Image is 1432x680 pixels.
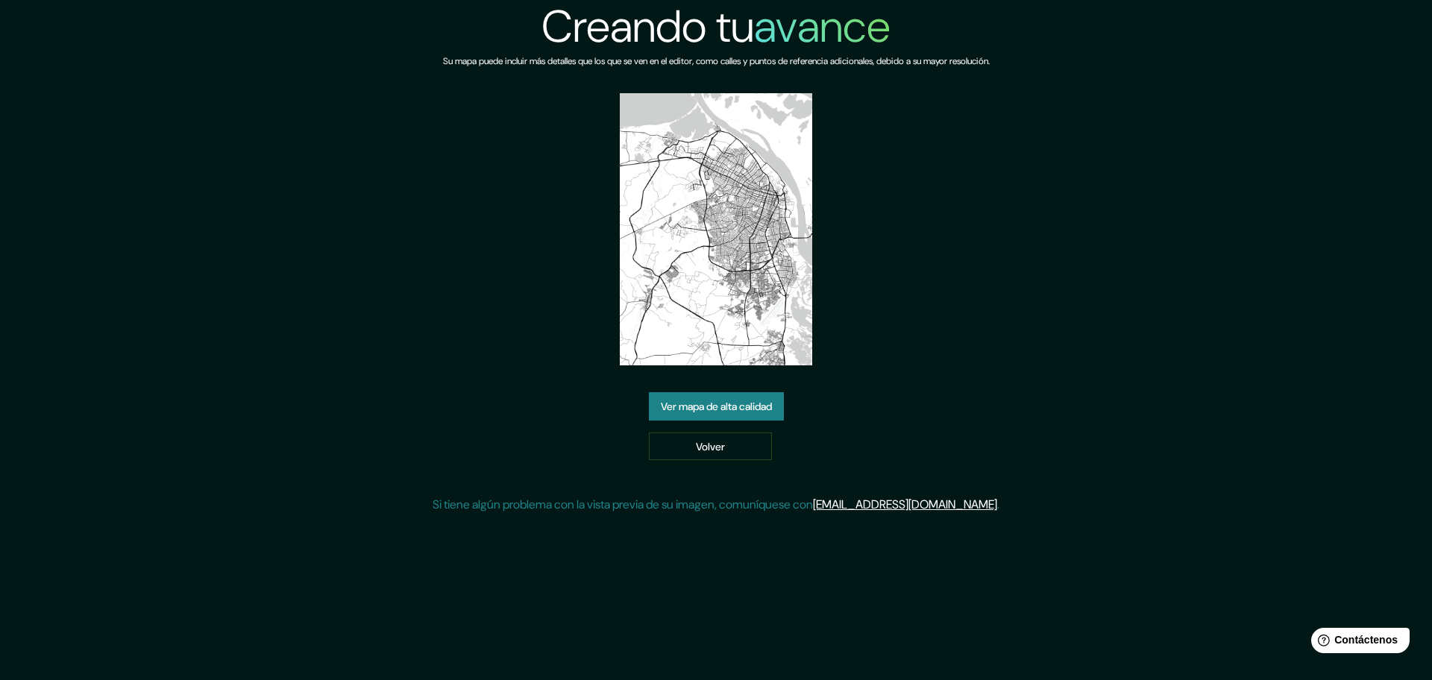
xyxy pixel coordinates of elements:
font: Volver [696,440,725,453]
font: Ver mapa de alta calidad [661,400,772,413]
a: [EMAIL_ADDRESS][DOMAIN_NAME] [813,497,997,512]
iframe: Lanzador de widgets de ayuda [1299,622,1416,664]
a: Ver mapa de alta calidad [649,392,784,421]
font: Su mapa puede incluir más detalles que los que se ven en el editor, como calles y puntos de refer... [443,55,990,67]
font: Si tiene algún problema con la vista previa de su imagen, comuníquese con [433,497,813,512]
font: . [997,497,999,512]
img: vista previa del mapa creado [620,93,812,365]
a: Volver [649,432,772,461]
